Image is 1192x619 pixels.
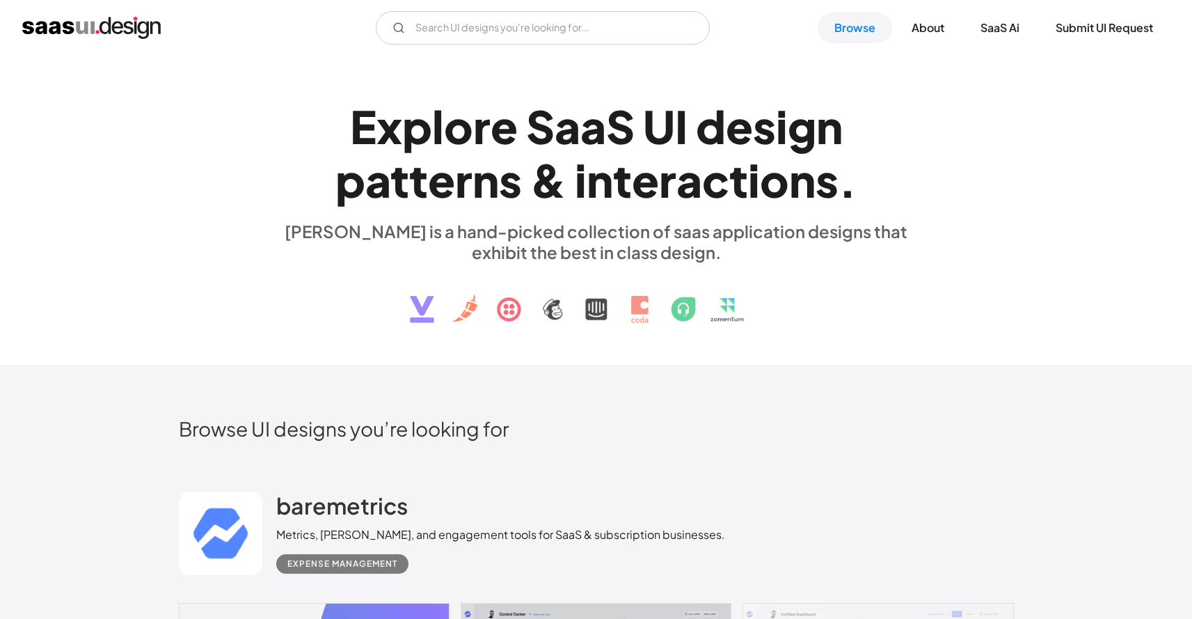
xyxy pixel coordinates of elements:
a: Browse [818,13,892,43]
h2: baremetrics [276,492,408,519]
h2: Browse UI designs you’re looking for [179,416,1014,441]
a: About [895,13,961,43]
div: Metrics, [PERSON_NAME], and engagement tools for SaaS & subscription businesses. [276,526,725,543]
a: SaaS Ai [964,13,1036,43]
img: text, icon, saas logo [386,263,807,335]
div: [PERSON_NAME] is a hand-picked collection of saas application designs that exhibit the best in cl... [276,221,916,263]
a: baremetrics [276,492,408,526]
a: Submit UI Request [1039,13,1170,43]
h1: Explore SaaS UI design patterns & interactions. [276,100,916,207]
input: Search UI designs you're looking for... [376,11,710,45]
div: Expense Management [287,556,397,572]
